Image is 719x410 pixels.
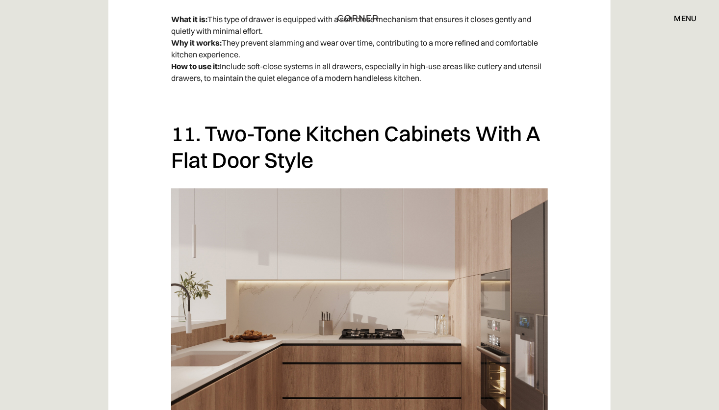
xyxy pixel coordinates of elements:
[171,89,548,110] p: ‍
[171,61,220,71] strong: How to use it:
[171,38,222,48] strong: Why it works:
[171,8,548,89] p: This type of drawer is equipped with a soft-close mechanism that ensures it closes gently and qui...
[665,10,697,26] div: menu
[674,14,697,22] div: menu
[329,12,390,25] a: home
[171,120,548,174] h2: 11. Two-Tone Kitchen Cabinets With A Flat Door Style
